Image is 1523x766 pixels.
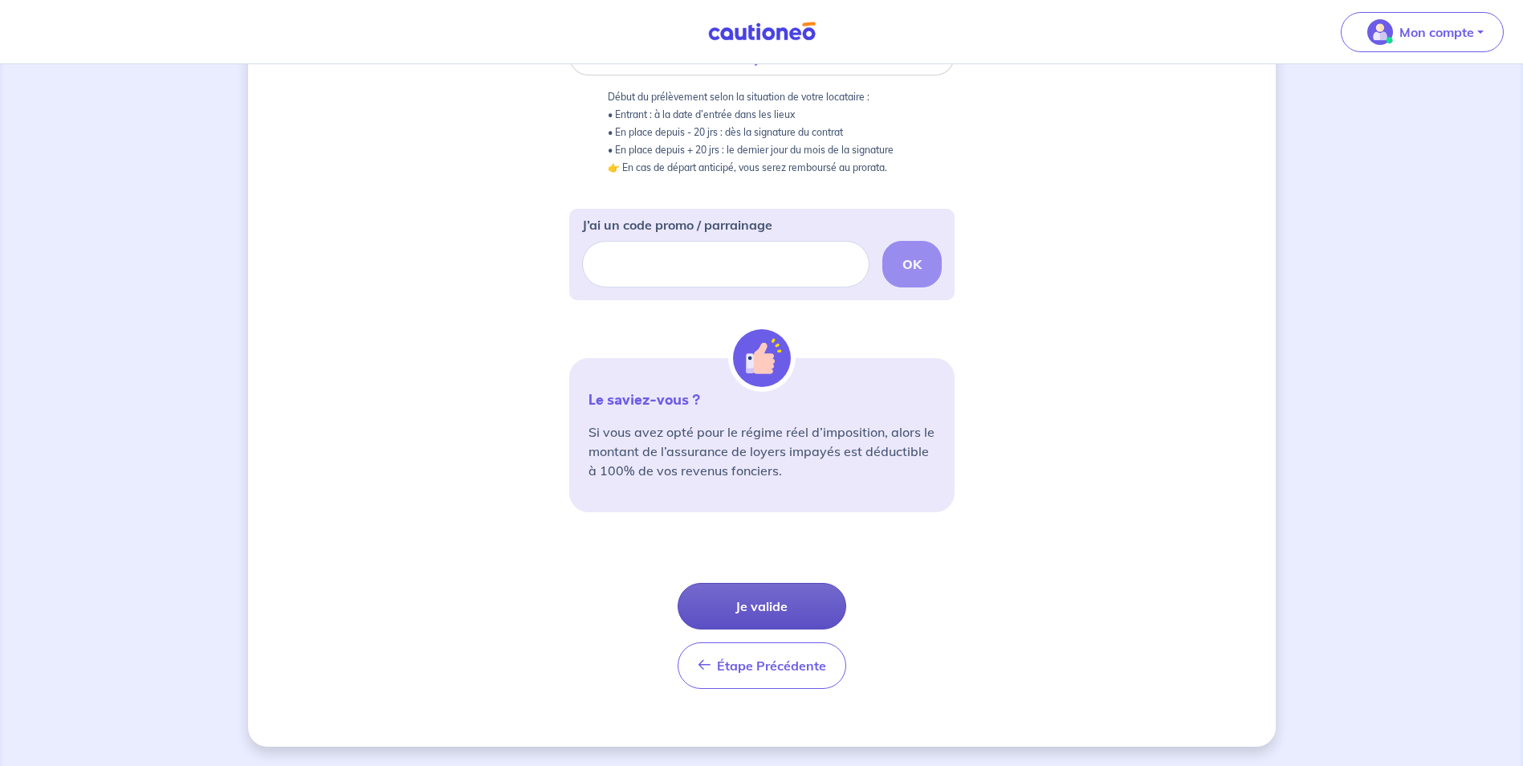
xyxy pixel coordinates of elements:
button: Je valide [678,583,846,630]
button: Étape Précédente [678,642,846,689]
img: Cautioneo [702,22,822,42]
img: illu_alert_hand.svg [733,329,791,387]
div: 72,68 [728,41,796,68]
p: Si vous avez opté pour le régime réel d’imposition, alors le montant de l’assurance de loyers imp... [588,422,935,480]
span: Étape Précédente [717,658,826,674]
img: illu_account_valid_menu.svg [1367,19,1393,45]
p: Début du prélèvement selon la situation de votre locataire : • Entrant : à la date d’entrée dans ... [608,88,916,177]
p: Le saviez-vous ? [588,390,935,409]
button: illu_account_valid_menu.svgMon compte [1341,12,1504,52]
p: Mon compte [1399,22,1474,42]
p: J’ai un code promo / parrainage [582,215,772,234]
